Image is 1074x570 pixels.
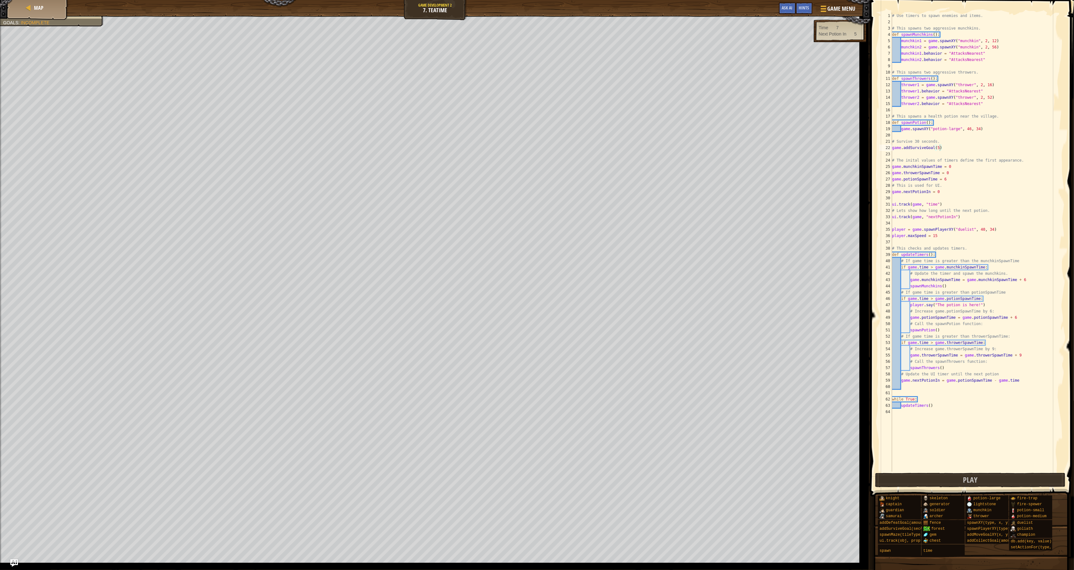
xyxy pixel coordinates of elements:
img: portrait.png [967,502,972,507]
img: portrait.png [1011,520,1016,525]
div: 53 [879,340,892,346]
span: thrower [973,514,989,518]
img: portrait.png [967,508,972,513]
div: 10 [879,69,892,75]
div: 13 [879,88,892,94]
span: fire-spewer [1017,502,1042,506]
span: goliath [1017,527,1033,531]
div: 11 [879,75,892,82]
div: 63 [879,402,892,409]
div: 34 [879,220,892,226]
img: portrait.png [923,508,928,513]
div: 6 [879,44,892,50]
div: 7 [879,50,892,57]
span: guardian [886,508,904,512]
span: time [923,549,932,553]
div: 44 [879,283,892,289]
div: 5 [879,38,892,44]
div: 33 [879,214,892,220]
div: 2 [879,19,892,25]
span: captain [886,502,902,506]
img: portrait.png [880,514,885,519]
span: potion-large [973,496,1000,501]
span: knight [886,496,899,501]
div: 1 [879,13,892,19]
span: fence [930,521,941,525]
div: 55 [879,352,892,358]
div: 27 [879,176,892,182]
div: 40 [879,258,892,264]
div: 50 [879,321,892,327]
span: soldier [930,508,945,512]
div: 41 [879,264,892,270]
div: 18 [879,119,892,126]
div: 3 [879,25,892,31]
div: 22 [879,145,892,151]
div: 46 [879,296,892,302]
span: duelist [1017,521,1033,525]
div: 64 [879,409,892,415]
div: 54 [879,346,892,352]
div: Next Potion In [819,31,846,37]
img: portrait.png [967,514,972,519]
span: Ask AI [782,5,793,11]
span: spawnXY(type, x, y) [967,521,1010,525]
div: 39 [879,252,892,258]
span: spawn [880,549,891,553]
div: 26 [879,170,892,176]
span: db.add(key, value) [1011,539,1052,544]
img: trees_1.png [923,526,930,531]
img: portrait.png [923,538,928,543]
img: portrait.png [923,520,928,525]
span: : [18,20,21,25]
img: portrait.png [1011,532,1016,537]
div: 38 [879,245,892,252]
span: Incomplete [21,20,49,25]
img: portrait.png [1011,514,1016,519]
div: 47 [879,302,892,308]
span: Game Menu [828,5,856,13]
span: samurai [886,514,902,518]
div: 59 [879,377,892,384]
div: 56 [879,358,892,365]
div: 61 [879,390,892,396]
div: 14 [879,94,892,101]
div: 45 [879,289,892,296]
span: spawnPlayerXY(type, x, y) [967,527,1024,531]
div: 28 [879,182,892,189]
div: 42 [879,270,892,277]
img: portrait.png [880,508,885,513]
div: 7 [836,25,839,31]
div: 20 [879,132,892,138]
img: portrait.png [923,502,928,507]
button: Ask AI [10,559,18,567]
div: 36 [879,233,892,239]
img: portrait.png [923,532,928,537]
div: 52 [879,333,892,340]
button: Ask AI [779,3,796,14]
div: 37 [879,239,892,245]
div: 58 [879,371,892,377]
button: Play [875,473,1066,487]
div: 15 [879,101,892,107]
div: 17 [879,113,892,119]
span: addSurviveGoal(seconds) [880,527,932,531]
div: 21 [879,138,892,145]
div: 16 [879,107,892,113]
div: 35 [879,226,892,233]
div: 31 [879,201,892,208]
div: 23 [879,151,892,157]
span: generator [930,502,950,506]
span: addDefeatGoal(amount) [880,521,927,525]
span: spawnMaze(tileType, seed) [880,533,936,537]
img: portrait.png [880,496,885,501]
div: 25 [879,163,892,170]
span: munchkin [973,508,992,512]
div: Time [819,25,829,31]
span: champion [1017,533,1035,537]
a: Map [32,4,43,11]
span: addCollectGoal(amount) [967,539,1017,543]
img: portrait.png [1011,526,1016,531]
img: portrait.png [1011,502,1016,507]
button: Game Menu [816,3,859,17]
